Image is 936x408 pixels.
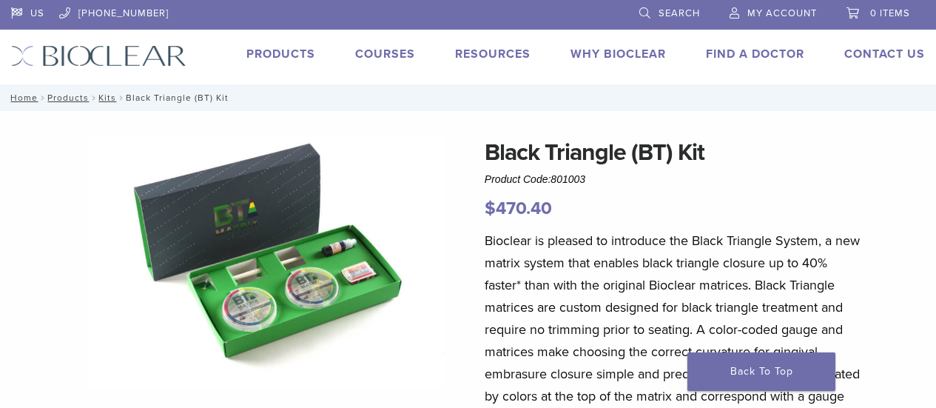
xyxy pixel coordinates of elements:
[844,47,925,61] a: Contact Us
[6,93,38,103] a: Home
[47,93,89,103] a: Products
[485,198,496,219] span: $
[570,47,666,61] a: Why Bioclear
[116,94,126,101] span: /
[246,47,315,61] a: Products
[706,47,804,61] a: Find A Doctor
[98,93,116,103] a: Kits
[485,173,585,185] span: Product Code:
[89,94,98,101] span: /
[485,198,552,219] bdi: 470.40
[747,7,817,19] span: My Account
[455,47,531,61] a: Resources
[87,135,445,388] img: Intro Black Triangle Kit-6 - Copy
[551,173,585,185] span: 801003
[11,45,186,67] img: Bioclear
[870,7,910,19] span: 0 items
[687,352,835,391] a: Back To Top
[659,7,700,19] span: Search
[485,135,866,170] h1: Black Triangle (BT) Kit
[38,94,47,101] span: /
[355,47,415,61] a: Courses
